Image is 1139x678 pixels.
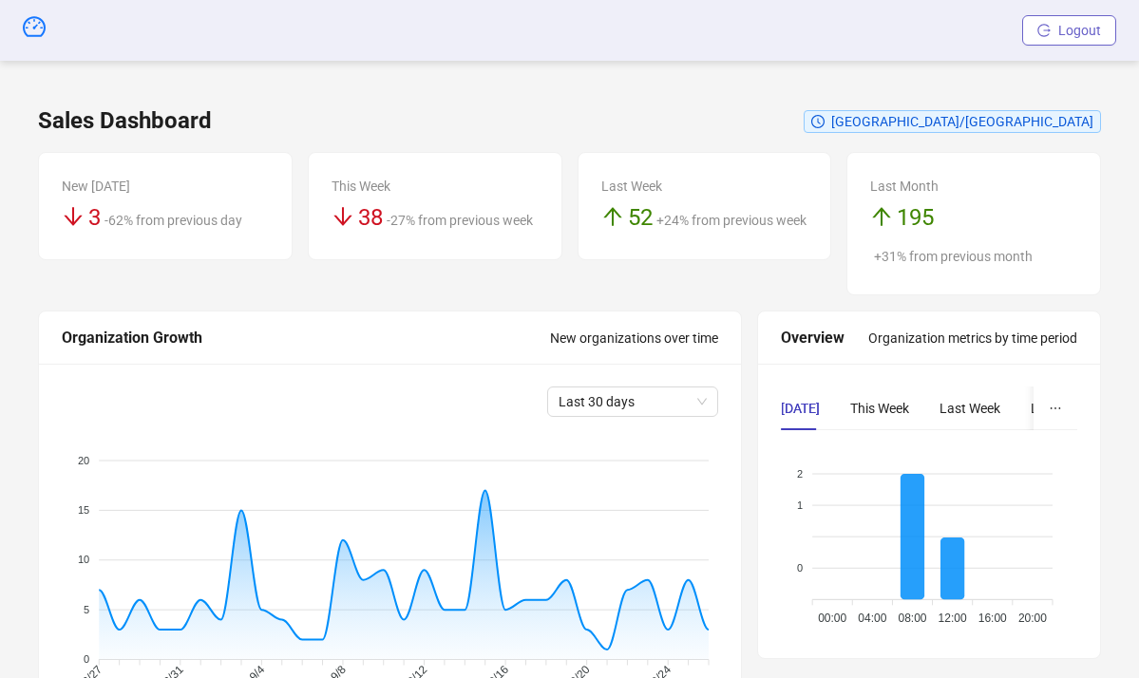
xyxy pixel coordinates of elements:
[870,176,1077,197] div: Last Month
[1018,612,1047,626] tspan: 20:00
[601,176,808,197] div: Last Week
[550,330,718,346] span: New organizations over time
[1037,24,1051,37] span: logout
[104,213,242,228] span: -62% from previous day
[811,115,825,128] span: clock-circle
[62,326,550,349] div: Organization Growth
[870,205,893,228] span: arrow-up
[818,612,846,626] tspan: 00:00
[938,612,966,626] tspan: 12:00
[358,204,383,231] span: 38
[38,106,212,137] h3: Sales Dashboard
[978,612,1006,626] tspan: 16:00
[84,654,89,666] tspan: 0
[797,468,803,480] tspan: 2
[897,204,934,231] span: 195
[1022,15,1116,46] button: Logout
[601,205,624,228] span: arrow-up
[332,176,539,197] div: This Week
[874,249,1033,264] span: +31% from previous month
[559,387,707,416] span: Last 30 days
[1049,402,1062,415] span: ellipsis
[797,562,803,574] tspan: 0
[62,176,269,197] div: New [DATE]
[78,455,89,466] tspan: 20
[78,555,89,566] tspan: 10
[23,15,46,38] span: dashboard
[858,612,886,626] tspan: 04:00
[1031,398,1099,419] div: Last Month
[868,330,1077,346] span: Organization metrics by time period
[781,398,820,419] div: [DATE]
[62,205,85,228] span: arrow-down
[781,326,868,349] div: Overview
[831,114,1093,129] span: [GEOGRAPHIC_DATA]/[GEOGRAPHIC_DATA]
[940,398,1000,419] div: Last Week
[332,205,354,228] span: arrow-down
[656,213,807,228] span: +24% from previous week
[898,612,926,626] tspan: 08:00
[1034,386,1077,430] button: ellipsis
[84,604,89,615] tspan: 5
[1058,23,1101,38] span: Logout
[628,204,653,231] span: 52
[78,504,89,516] tspan: 15
[797,499,803,511] tspan: 1
[88,204,101,231] span: 3
[387,213,533,228] span: -27% from previous week
[850,398,909,419] div: This Week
